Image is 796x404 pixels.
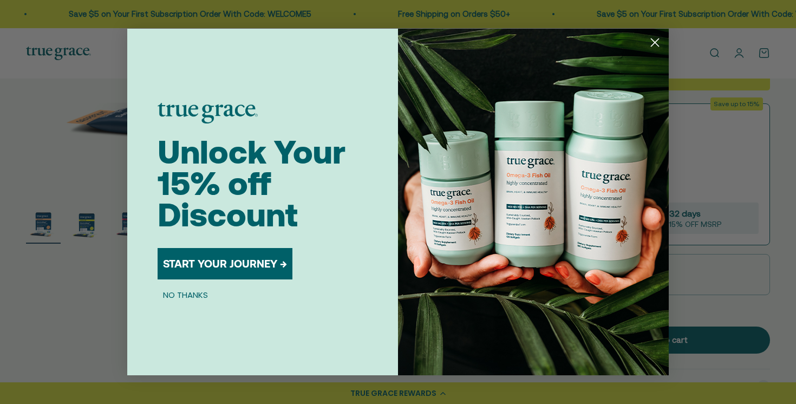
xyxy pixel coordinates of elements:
button: START YOUR JOURNEY → [158,248,292,279]
img: 098727d5-50f8-4f9b-9554-844bb8da1403.jpeg [398,29,669,375]
img: logo placeholder [158,103,258,123]
button: Close dialog [645,33,664,52]
span: Unlock Your 15% off Discount [158,133,345,233]
button: NO THANKS [158,288,213,301]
